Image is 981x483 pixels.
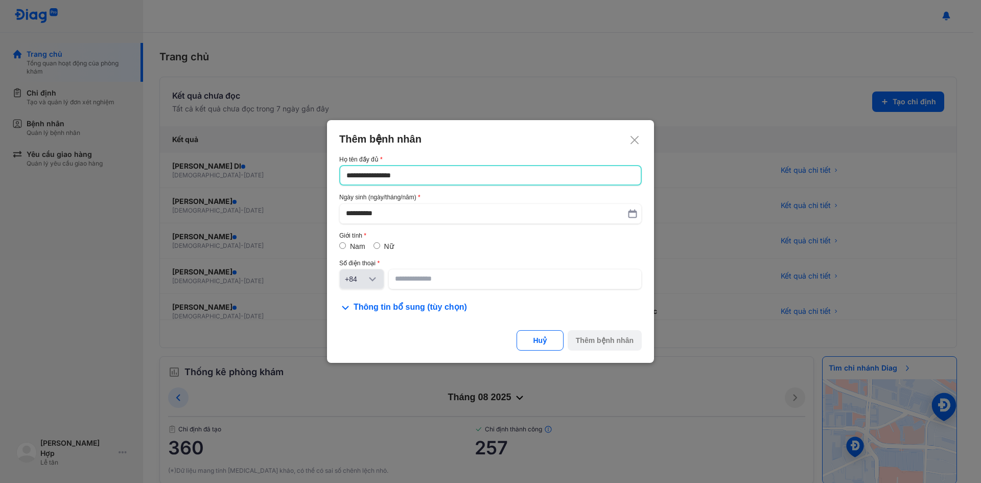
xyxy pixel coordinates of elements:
[517,330,564,351] button: Huỷ
[568,330,642,351] button: Thêm bệnh nhân
[339,260,642,267] div: Số điện thoại
[339,232,642,239] div: Giới tính
[339,156,642,163] div: Họ tên đầy đủ
[350,242,365,250] label: Nam
[354,302,467,314] span: Thông tin bổ sung (tùy chọn)
[345,274,366,284] div: +84
[384,242,394,250] label: Nữ
[339,194,642,201] div: Ngày sinh (ngày/tháng/năm)
[339,132,642,146] div: Thêm bệnh nhân
[576,335,634,346] div: Thêm bệnh nhân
